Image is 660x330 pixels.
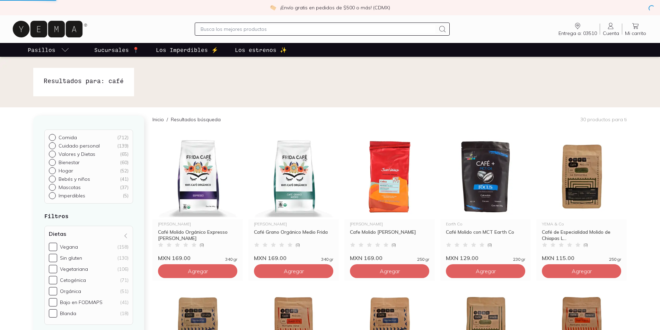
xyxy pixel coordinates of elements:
p: Sucursales 📍 [94,46,139,54]
span: MXN 169.00 [254,255,287,261]
img: Café Molido con MCT Earth Co [440,134,531,219]
p: Mascotas [59,184,81,190]
h1: Resultados para: café [44,76,124,85]
div: (71) [120,277,129,283]
span: Agregar [188,268,208,275]
div: (18) [120,310,129,316]
div: (106) [117,266,129,272]
a: Sucursales 📍 [93,43,141,57]
div: Café Grano Orgánico Medio Frida [254,229,333,241]
div: Orgánica [60,288,81,294]
p: Cuidado personal [59,143,100,149]
span: MXN 169.00 [158,255,191,261]
div: Sin gluten [60,255,82,261]
span: 230 gr [513,257,525,261]
strong: Filtros [44,213,69,219]
div: Café Molido con MCT Earth Co [446,229,525,241]
div: (130) [117,255,129,261]
div: Earth Co [446,222,525,226]
span: Cuenta [603,30,619,36]
div: Cetogénica [60,277,86,283]
div: YEMA & Co [542,222,621,226]
span: Entrega a: 03510 [558,30,597,36]
a: Los Imperdibles ⚡️ [155,43,220,57]
a: Mi carrito [622,22,649,36]
div: Blanda [60,310,76,316]
button: Agregar [158,264,237,278]
p: Imperdibles [59,193,85,199]
p: Bebés y niños [59,176,90,182]
div: ( 60 ) [120,159,129,166]
div: Bajo en FODMAPS [60,299,103,305]
div: [PERSON_NAME] [158,222,237,226]
input: Orgánica(51) [49,287,57,295]
p: ¡Envío gratis en pedidos de $500 o más! (CDMX) [280,4,390,11]
div: ( 139 ) [117,143,129,149]
span: 340 gr [321,257,333,261]
a: Cafe Molido Colina Juan Valdez[PERSON_NAME]Cafe Molido [PERSON_NAME](0)MXN 169.00250 gr [344,134,435,261]
span: Agregar [380,268,400,275]
span: ( 0 ) [296,243,300,247]
img: check [270,5,276,11]
img: 30670 Café-molido-de-chiapas-la-concordia [536,134,627,219]
button: Agregar [446,264,525,278]
div: [PERSON_NAME] [350,222,429,226]
span: Agregar [284,268,304,275]
img: Cafe Molido Colina Juan Valdez [344,134,435,219]
p: Resultados búsqueda [171,116,221,123]
input: Cetogénica(71) [49,276,57,284]
div: (158) [117,244,129,250]
p: 30 productos para ti [580,116,627,123]
a: Café Grano Orgánico Medio Frida[PERSON_NAME]Café Grano Orgánico Medio Frida(0)MXN 169.00340 gr [248,134,339,261]
p: Bienestar [59,159,80,166]
a: 30670 Café-molido-de-chiapas-la-concordiaYEMA & CoCafé de Especialidad Molido de Chiapas L...(0)M... [536,134,627,261]
div: ( 712 ) [117,134,129,141]
p: Valores y Dietas [59,151,95,157]
div: Café de Especialidad Molido de Chiapas L... [542,229,621,241]
p: Los Imperdibles ⚡️ [156,46,218,54]
div: ( 52 ) [120,168,129,174]
span: ( 0 ) [487,243,492,247]
div: ( 37 ) [120,184,129,190]
div: Cafe Molido [PERSON_NAME] [350,229,429,241]
p: Pasillos [28,46,55,54]
span: MXN 169.00 [350,255,382,261]
div: ( 41 ) [120,176,129,182]
span: Mi carrito [625,30,646,36]
button: Agregar [350,264,429,278]
p: Comida [59,134,77,141]
span: MXN 129.00 [446,255,478,261]
a: Café Molido Orgánico Expresso Frida[PERSON_NAME]Café Molido Orgánico Expresso [PERSON_NAME](0)MXN... [152,134,243,261]
span: 250 gr [417,257,429,261]
span: ( 0 ) [391,243,396,247]
span: ( 0 ) [200,243,204,247]
input: Bajo en FODMAPS(41) [49,298,57,306]
p: Hogar [59,168,73,174]
div: (51) [120,288,129,294]
input: Vegana(158) [49,243,57,251]
span: ( 0 ) [583,243,588,247]
span: MXN 115.00 [542,255,574,261]
h4: Dietas [49,230,66,237]
a: Entrega a: 03510 [556,22,600,36]
span: 250 gr [609,257,621,261]
span: / [164,116,171,123]
a: Los estrenos ✨ [234,43,288,57]
input: Busca los mejores productos [201,25,435,33]
div: Dietas [44,226,133,325]
a: Inicio [152,116,164,123]
button: Agregar [254,264,333,278]
div: Café Molido Orgánico Expresso [PERSON_NAME] [158,229,237,241]
img: Café Molido Orgánico Expresso Frida [152,134,243,219]
p: Los estrenos ✨ [235,46,287,54]
input: Vegetariana(106) [49,265,57,273]
span: Agregar [476,268,496,275]
a: Cuenta [600,22,622,36]
div: Vegetariana [60,266,88,272]
a: pasillo-todos-link [26,43,71,57]
input: Blanda(18) [49,309,57,318]
span: 340 gr [225,257,237,261]
input: Sin gluten(130) [49,254,57,262]
div: ( 65 ) [120,151,129,157]
div: Vegana [60,244,78,250]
